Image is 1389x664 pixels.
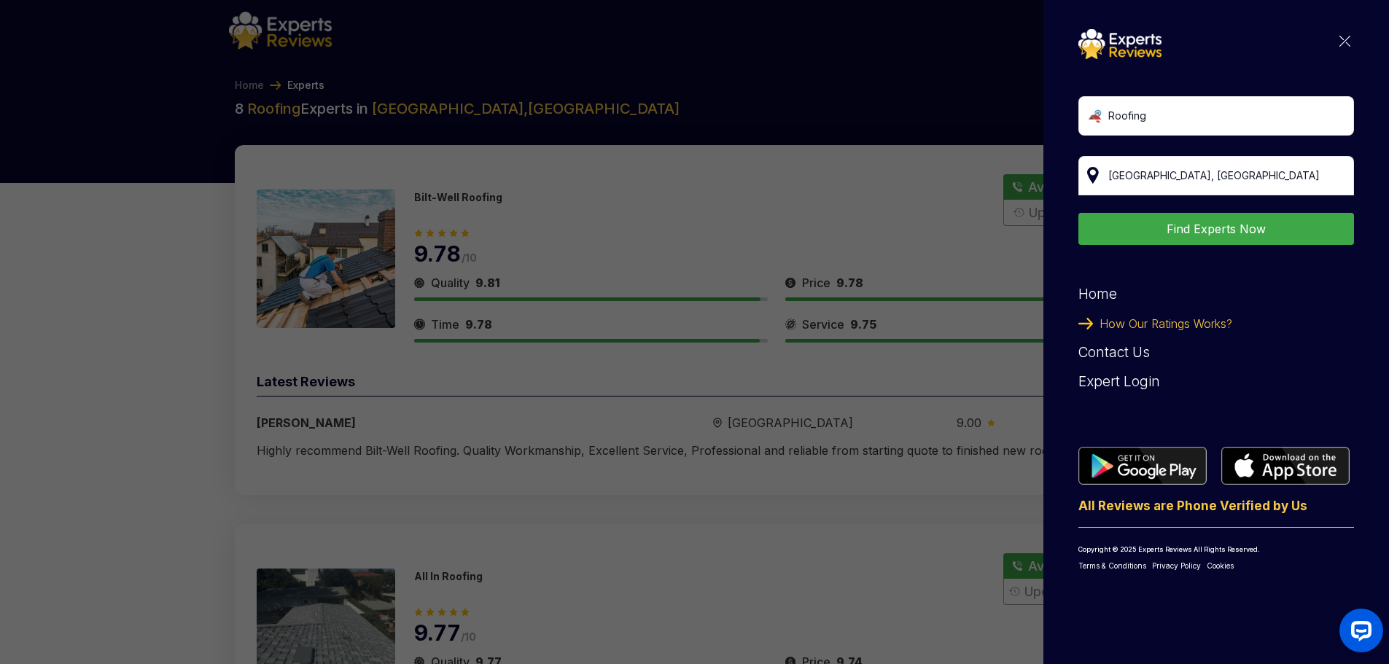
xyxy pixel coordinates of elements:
input: Your City [1078,156,1354,195]
a: Cookies [1207,561,1234,571]
img: categoryImgae [1078,318,1094,329]
img: categoryImgae [1339,36,1350,47]
p: All Reviews are Phone Verified by Us [1078,500,1354,528]
img: categoryImgae [1078,447,1207,485]
a: Terms & Conditions [1078,561,1146,571]
span: How Our Ratings Works? [1100,309,1232,338]
a: Contact Us [1078,344,1150,361]
input: Search Category [1078,96,1354,136]
p: Copyright © 2025 Experts Reviews All Rights Reserved. [1078,546,1354,552]
a: Home [1078,286,1117,302]
button: Find Experts Now [1078,213,1354,245]
img: categoryImgae [1221,447,1350,485]
div: Expert Login [1078,367,1354,397]
iframe: OpenWidget widget [1328,603,1389,664]
a: Privacy Policy [1152,561,1201,571]
img: categoryImgae [1078,29,1162,59]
